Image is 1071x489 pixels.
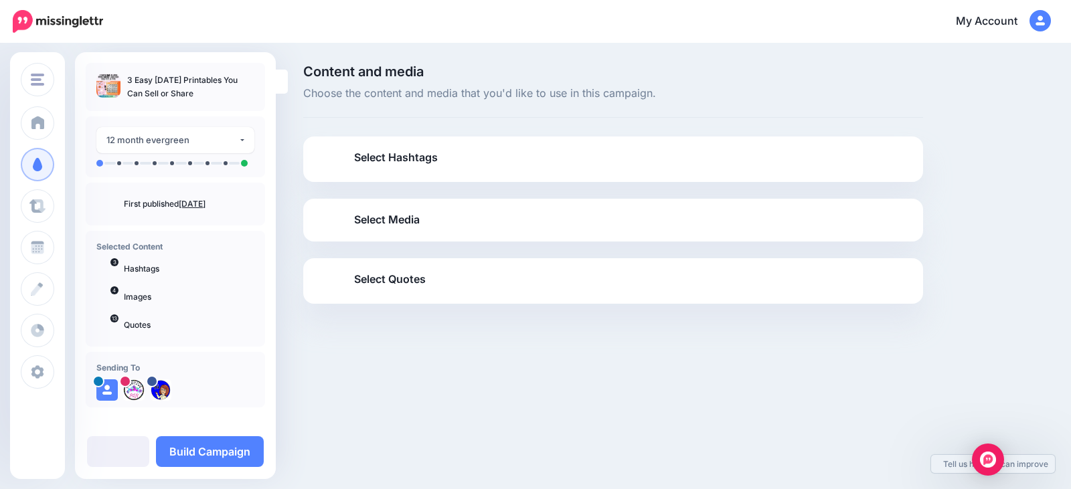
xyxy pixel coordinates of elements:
[124,198,254,210] p: First published
[124,319,254,331] p: Quotes
[317,147,910,182] a: Select Hashtags
[931,455,1055,473] a: Tell us how we can improve
[150,379,171,401] img: 168342374_104798005050928_8151891079946304445_n-bsa116951.png
[317,269,910,304] a: Select Quotes
[354,211,420,229] span: Select Media
[123,379,145,401] img: 271399060_512266736676214_6932740084696221592_n-bsa113597.jpg
[96,127,254,153] button: 12 month evergreen
[127,74,254,100] p: 3 Easy [DATE] Printables You Can Sell or Share
[96,363,254,373] h4: Sending To
[179,199,205,209] a: [DATE]
[96,241,254,252] h4: Selected Content
[110,258,118,266] span: 3
[972,444,1004,476] div: Open Intercom Messenger
[110,314,118,322] span: 13
[303,65,923,78] span: Content and media
[31,74,44,86] img: menu.png
[354,149,438,167] span: Select Hashtags
[96,74,120,98] img: 788a7fd56b9a23b991400e0d19c60707_thumb.jpg
[124,291,254,303] p: Images
[124,263,254,275] p: Hashtags
[354,270,426,288] span: Select Quotes
[106,132,238,148] div: 12 month evergreen
[96,379,118,401] img: user_default_image.png
[303,85,923,102] span: Choose the content and media that you'd like to use in this campaign.
[317,209,910,231] a: Select Media
[110,286,118,294] span: 4
[942,5,1051,38] a: My Account
[13,10,103,33] img: Missinglettr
